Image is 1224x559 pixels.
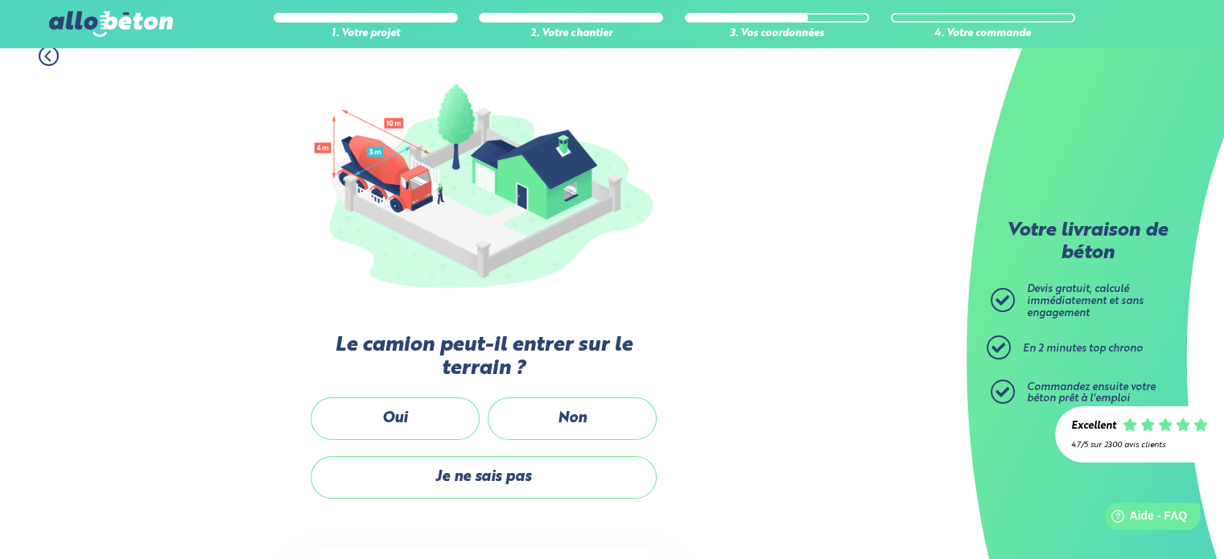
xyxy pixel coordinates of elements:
div: 3. Vos coordonnées [685,28,869,40]
div: 4. Votre commande [891,28,1075,40]
iframe: Help widget launcher [1081,496,1206,541]
label: Oui [311,397,480,440]
div: 1. Votre projet [274,28,458,40]
label: Je ne sais pas [311,456,657,499]
label: Le camion peut-il entrer sur le terrain ? [307,334,661,381]
div: 2. Votre chantier [479,28,663,40]
img: allobéton [49,11,173,37]
label: Non [488,397,657,440]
